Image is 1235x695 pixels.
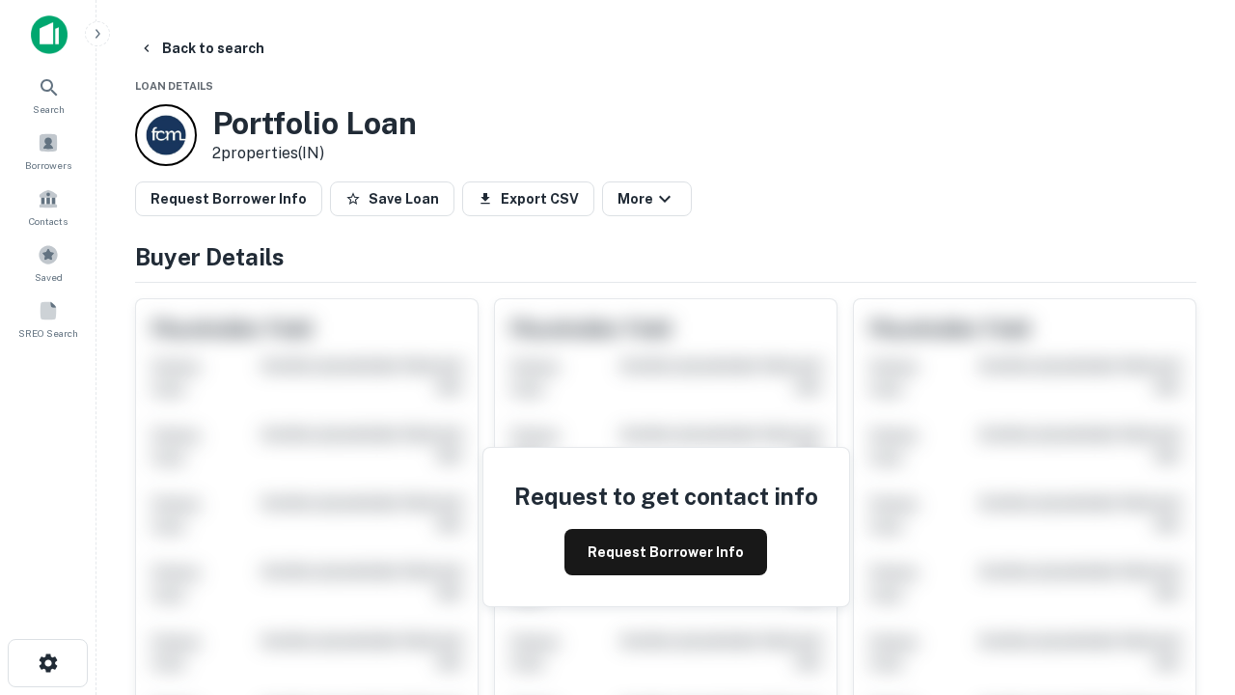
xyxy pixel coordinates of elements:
[6,69,91,121] a: Search
[18,325,78,341] span: SREO Search
[6,292,91,345] a: SREO Search
[1139,541,1235,633] iframe: Chat Widget
[6,125,91,177] a: Borrowers
[564,529,767,575] button: Request Borrower Info
[35,269,63,285] span: Saved
[31,15,68,54] img: capitalize-icon.png
[33,101,65,117] span: Search
[6,181,91,233] a: Contacts
[602,181,692,216] button: More
[135,80,213,92] span: Loan Details
[212,105,417,142] h3: Portfolio Loan
[29,213,68,229] span: Contacts
[330,181,454,216] button: Save Loan
[135,239,1196,274] h4: Buyer Details
[462,181,594,216] button: Export CSV
[514,479,818,514] h4: Request to get contact info
[25,157,71,173] span: Borrowers
[135,181,322,216] button: Request Borrower Info
[131,31,272,66] button: Back to search
[6,236,91,289] a: Saved
[212,142,417,165] p: 2 properties (IN)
